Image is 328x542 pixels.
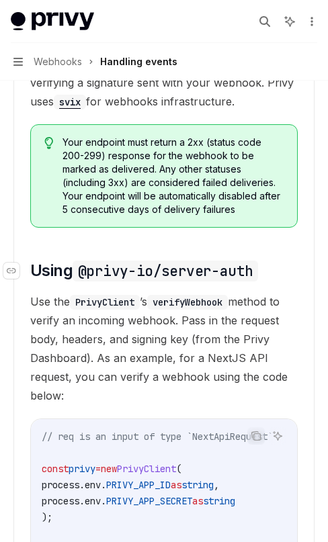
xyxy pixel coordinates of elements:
span: Your endpoint must return a 2xx (status code 200-299) response for the webhook to be marked as de... [63,136,284,216]
div: Handling events [100,54,177,70]
img: light logo [11,12,94,31]
span: process [42,495,79,507]
span: Webhooks [34,54,82,70]
code: PrivyClient [70,295,140,310]
span: PRIVY_APP_ID [106,479,171,491]
span: , [214,479,219,491]
span: = [95,463,101,475]
span: const [42,463,69,475]
code: @privy-io/server-auth [73,261,258,281]
a: Navigate to header [3,260,30,281]
span: string [203,495,235,507]
span: . [79,495,85,507]
span: PRIVY_APP_SECRET [106,495,192,507]
a: svix [54,95,86,108]
span: as [192,495,203,507]
span: Using [30,260,258,281]
span: new [101,463,117,475]
svg: Tip [44,137,54,149]
span: ( [176,463,181,475]
span: string [181,479,214,491]
span: . [101,495,106,507]
span: Use the ’s method to verify an incoming webhook. Pass in the request body, headers, and signing k... [30,292,298,405]
button: More actions [304,12,317,31]
button: Ask AI [269,427,286,445]
span: // req is an input of type `NextApiRequest` [42,431,273,443]
span: env [85,479,101,491]
code: verifyWebhook [147,295,228,310]
span: process [42,479,79,491]
code: svix [54,95,86,109]
span: PrivyClient [117,463,176,475]
span: ); [42,511,52,523]
span: as [171,479,181,491]
span: env [85,495,101,507]
button: Copy the contents from the code block [247,427,265,445]
span: . [79,479,85,491]
span: privy [69,463,95,475]
span: . [101,479,106,491]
